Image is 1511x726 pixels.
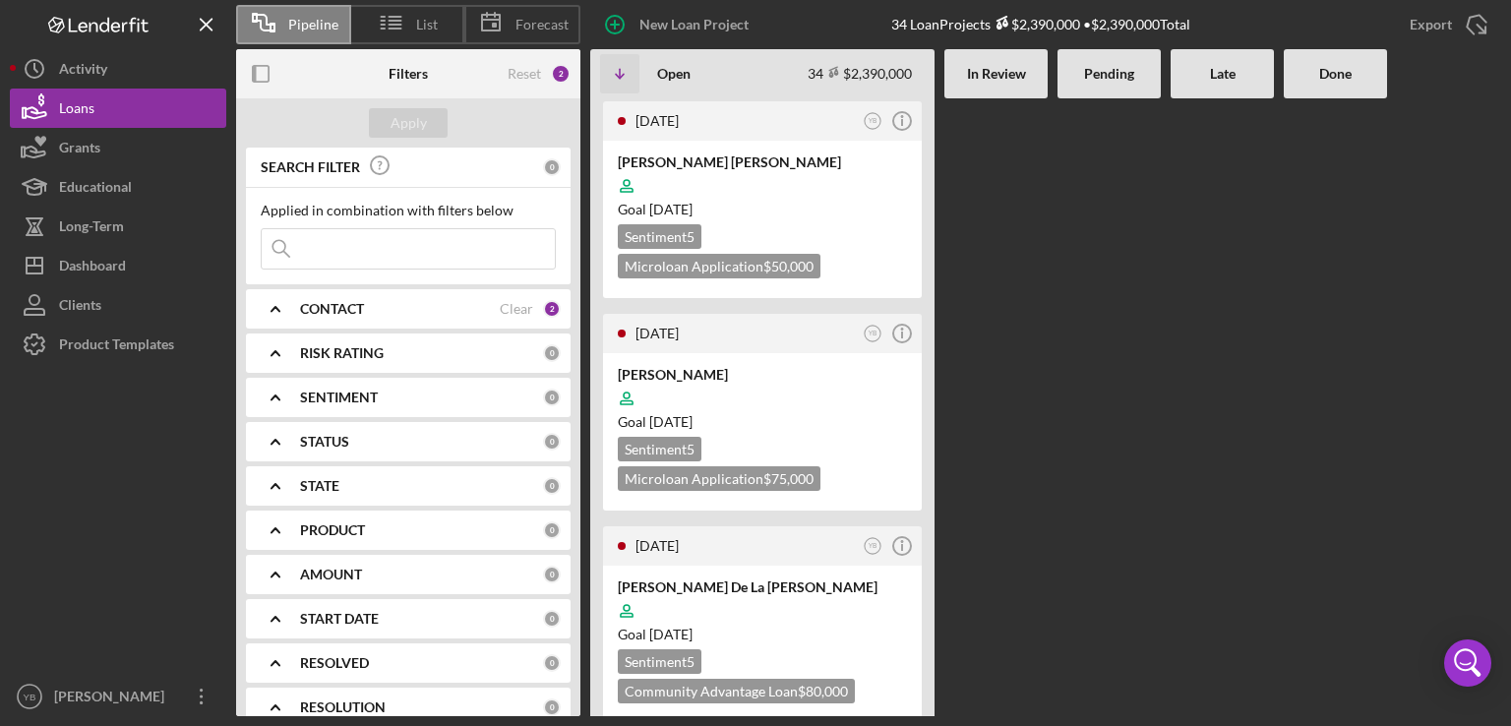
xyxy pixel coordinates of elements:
[59,207,124,251] div: Long-Term
[300,567,362,582] b: AMOUNT
[618,224,701,249] div: Sentiment 5
[543,477,561,495] div: 0
[600,311,925,514] a: [DATE]YB[PERSON_NAME]Goal [DATE]Sentiment5Microloan Application$75,000
[389,66,428,82] b: Filters
[618,437,701,461] div: Sentiment 5
[24,692,36,702] text: YB
[618,626,693,642] span: Goal
[639,5,749,44] div: New Loan Project
[1390,5,1501,44] button: Export
[869,330,877,336] text: YB
[649,201,693,217] time: 09/28/2025
[869,117,877,124] text: YB
[508,66,541,82] div: Reset
[543,300,561,318] div: 2
[600,523,925,726] a: [DATE]YB[PERSON_NAME] De La [PERSON_NAME]Goal [DATE]Sentiment5Community Advantage Loan$80,000
[618,152,907,172] div: [PERSON_NAME] [PERSON_NAME]
[635,112,679,129] time: 2025-08-07 17:57
[59,128,100,172] div: Grants
[500,301,533,317] div: Clear
[1210,66,1236,82] b: Late
[300,390,378,405] b: SENTIMENT
[288,17,338,32] span: Pipeline
[635,537,679,554] time: 2025-08-06 19:06
[300,301,364,317] b: CONTACT
[49,677,177,721] div: [PERSON_NAME]
[618,254,820,278] div: Microloan Application $50,000
[543,433,561,451] div: 0
[618,649,701,674] div: Sentiment 5
[1410,5,1452,44] div: Export
[10,677,226,716] button: YB[PERSON_NAME]
[991,16,1080,32] div: $2,390,000
[618,365,907,385] div: [PERSON_NAME]
[543,158,561,176] div: 0
[59,49,107,93] div: Activity
[300,345,384,361] b: RISK RATING
[1319,66,1352,82] b: Done
[543,344,561,362] div: 0
[10,285,226,325] button: Clients
[369,108,448,138] button: Apply
[543,389,561,406] div: 0
[300,611,379,627] b: START DATE
[543,521,561,539] div: 0
[515,17,569,32] span: Forecast
[543,654,561,672] div: 0
[618,201,693,217] span: Goal
[891,16,1190,32] div: 34 Loan Projects • $2,390,000 Total
[543,610,561,628] div: 0
[618,577,907,597] div: [PERSON_NAME] De La [PERSON_NAME]
[59,167,132,212] div: Educational
[967,66,1026,82] b: In Review
[860,533,886,560] button: YB
[261,159,360,175] b: SEARCH FILTER
[1444,639,1491,687] div: Open Intercom Messenger
[590,5,768,44] button: New Loan Project
[300,478,339,494] b: STATE
[649,626,693,642] time: 09/20/2025
[10,246,226,285] button: Dashboard
[300,699,386,715] b: RESOLUTION
[300,522,365,538] b: PRODUCT
[618,413,693,430] span: Goal
[10,89,226,128] button: Loans
[59,285,101,330] div: Clients
[10,49,226,89] button: Activity
[10,207,226,246] button: Long-Term
[860,321,886,347] button: YB
[649,413,693,430] time: 10/05/2025
[59,325,174,369] div: Product Templates
[551,64,571,84] div: 2
[10,167,226,207] button: Educational
[860,108,886,135] button: YB
[416,17,438,32] span: List
[808,65,912,82] div: 34 $2,390,000
[300,434,349,450] b: STATUS
[635,325,679,341] time: 2025-08-07 12:50
[261,203,556,218] div: Applied in combination with filters below
[300,655,369,671] b: RESOLVED
[543,566,561,583] div: 0
[543,698,561,716] div: 0
[1084,66,1134,82] b: Pending
[10,325,226,364] button: Product Templates
[657,66,691,82] b: Open
[618,679,855,703] div: Community Advantage Loan $80,000
[10,128,226,167] button: Grants
[618,466,820,491] div: Microloan Application $75,000
[600,98,925,301] a: [DATE]YB[PERSON_NAME] [PERSON_NAME]Goal [DATE]Sentiment5Microloan Application$50,000
[59,89,94,133] div: Loans
[59,246,126,290] div: Dashboard
[869,542,877,549] text: YB
[391,108,427,138] div: Apply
